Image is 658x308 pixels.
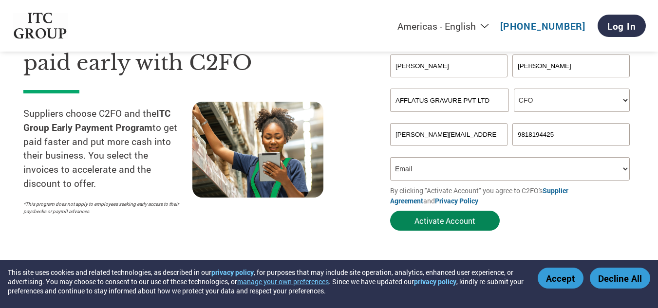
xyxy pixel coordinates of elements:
[512,54,630,77] input: Last Name*
[390,113,630,119] div: Invalid company name or company name is too long
[390,123,508,146] input: Invalid Email format
[512,123,630,146] input: Phone*
[512,147,630,153] div: Inavlid Phone Number
[390,211,500,231] button: Activate Account
[414,277,456,286] a: privacy policy
[23,200,183,215] p: *This program does not apply to employees seeking early access to their paychecks or payroll adva...
[390,89,509,112] input: Your company name*
[390,78,508,85] div: Invalid first name or first name is too long
[192,102,323,198] img: supply chain worker
[390,147,508,153] div: Inavlid Email Address
[390,186,568,205] a: Supplier Agreement
[23,107,192,191] p: Suppliers choose C2FO and the to get paid faster and put more cash into their business. You selec...
[514,89,630,112] select: Title/Role
[211,268,254,277] a: privacy policy
[390,54,508,77] input: First Name*
[390,185,635,206] p: By clicking "Activate Account" you agree to C2FO's and
[237,277,329,286] button: manage your own preferences
[590,268,650,289] button: Decline All
[500,20,585,32] a: [PHONE_NUMBER]
[538,268,583,289] button: Accept
[8,268,524,295] div: This site uses cookies and related technologies, as described in our , for purposes that may incl...
[23,107,170,133] strong: ITC Group Early Payment Program
[13,13,68,39] img: ITC Group
[512,78,630,85] div: Invalid last name or last name is too long
[598,15,646,37] a: Log In
[435,196,478,205] a: Privacy Policy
